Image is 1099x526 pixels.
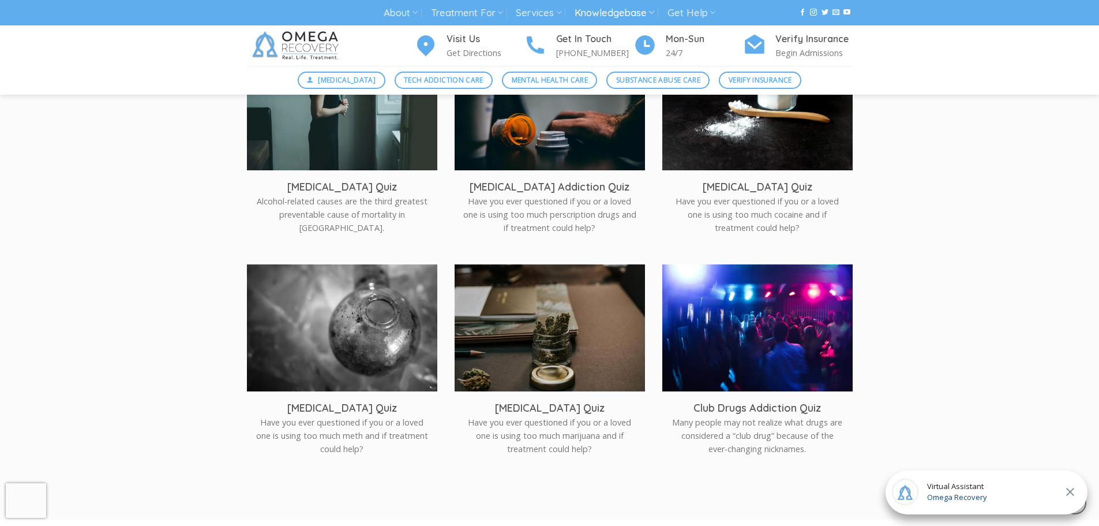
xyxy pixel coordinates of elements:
[775,32,853,47] h4: Verify Insurance
[606,72,710,89] a: Substance Abuse Care
[256,416,429,456] p: Have you ever questioned if you or a loved one is using too much meth and if treatment could help?
[524,32,633,60] a: Get In Touch [PHONE_NUMBER]
[447,46,524,59] p: Get Directions
[666,32,743,47] h4: Mon-Sun
[247,25,348,66] img: Omega Recovery
[502,72,597,89] a: Mental Health Care
[414,32,524,60] a: Visit Us Get Directions
[463,180,636,193] h3: [MEDICAL_DATA] Addiction Quiz
[575,2,654,24] a: Knowledgebase
[775,46,853,59] p: Begin Admissions
[719,72,801,89] a: Verify Insurance
[256,401,429,415] h3: [MEDICAL_DATA] Quiz
[556,32,633,47] h4: Get In Touch
[843,9,850,17] a: Follow on YouTube
[666,46,743,59] p: 24/7
[810,9,817,17] a: Follow on Instagram
[671,401,844,415] h3: Club Drugs Addiction Quiz
[512,74,588,85] span: Mental Health Care
[463,195,636,234] p: Have you ever questioned if you or a loved one is using too much perscription drugs and if treatm...
[463,401,636,415] h3: [MEDICAL_DATA] Quiz
[298,72,385,89] a: [MEDICAL_DATA]
[384,2,418,24] a: About
[743,32,853,60] a: Verify Insurance Begin Admissions
[822,9,828,17] a: Follow on Twitter
[516,2,561,24] a: Services
[671,416,844,456] p: Many people may not realize what drugs are considered a “club drug” because of the ever-changing ...
[667,2,715,24] a: Get Help
[671,195,844,234] p: Have you ever questioned if you or a loved one is using too much cocaine and if treatment could h...
[256,180,429,193] h3: [MEDICAL_DATA] Quiz
[616,74,700,85] span: Substance Abuse Care
[404,74,483,85] span: Tech Addiction Care
[832,9,839,17] a: Send us an email
[318,74,376,85] span: [MEDICAL_DATA]
[431,2,503,24] a: Treatment For
[556,46,633,59] p: [PHONE_NUMBER]
[729,74,792,85] span: Verify Insurance
[256,195,429,234] p: Alcohol-related causes are the third greatest preventable cause of mortality in [GEOGRAPHIC_DATA].
[671,180,844,193] h3: [MEDICAL_DATA] Quiz
[463,416,636,456] p: Have you ever questioned if you or a loved one is using too much marijuana and if treatment could...
[799,9,806,17] a: Follow on Facebook
[447,32,524,47] h4: Visit Us
[395,72,493,89] a: Tech Addiction Care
